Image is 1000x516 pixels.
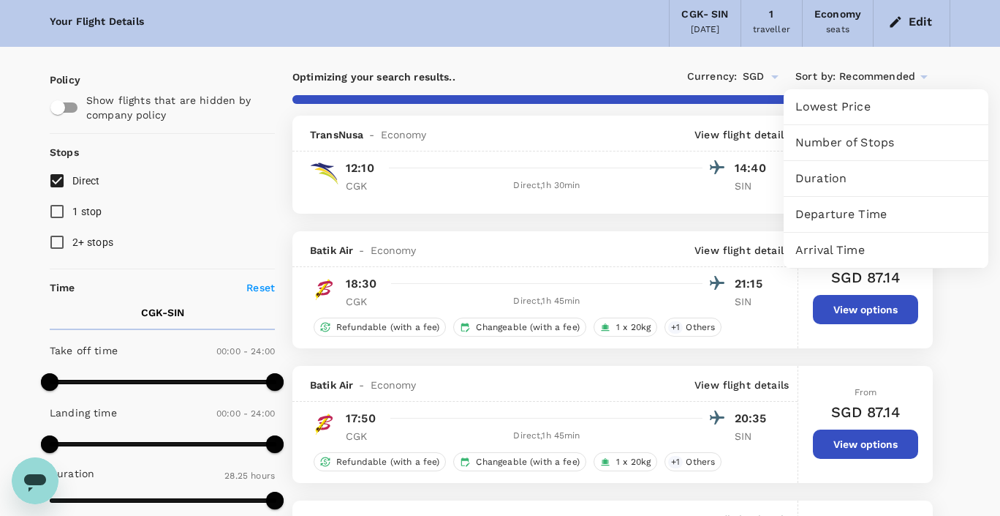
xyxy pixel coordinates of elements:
[784,89,988,124] div: Lowest Price
[784,197,988,232] div: Departure Time
[795,170,977,187] span: Duration
[784,125,988,160] div: Number of Stops
[784,161,988,196] div: Duration
[795,134,977,152] span: Number of Stops
[795,98,977,116] span: Lowest Price
[795,206,977,223] span: Departure Time
[784,233,988,268] div: Arrival Time
[795,242,977,259] span: Arrival Time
